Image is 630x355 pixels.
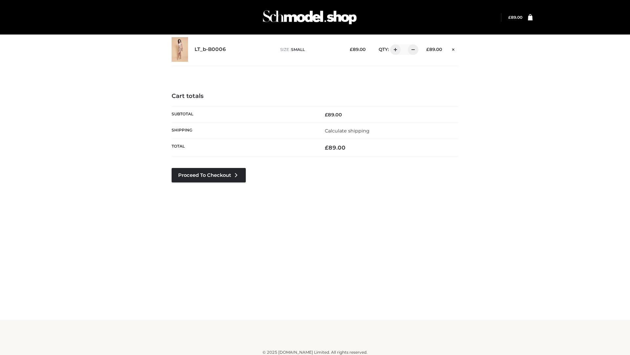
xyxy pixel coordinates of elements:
bdi: 89.00 [325,112,342,118]
span: £ [426,47,429,52]
bdi: 89.00 [508,15,522,20]
span: £ [325,144,328,151]
span: SMALL [291,47,305,52]
a: £89.00 [508,15,522,20]
th: Shipping [172,123,315,139]
th: Total [172,139,315,156]
bdi: 89.00 [350,47,366,52]
h4: Cart totals [172,93,458,100]
th: Subtotal [172,106,315,123]
span: £ [325,112,328,118]
a: Remove this item [449,44,458,53]
bdi: 89.00 [325,144,346,151]
div: QTY: [372,44,416,55]
span: £ [350,47,353,52]
a: Proceed to Checkout [172,168,246,182]
p: size : [280,47,340,53]
span: £ [508,15,511,20]
a: Calculate shipping [325,128,369,134]
bdi: 89.00 [426,47,442,52]
img: Schmodel Admin 964 [261,4,359,30]
a: LT_b-B0006 [195,46,226,53]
